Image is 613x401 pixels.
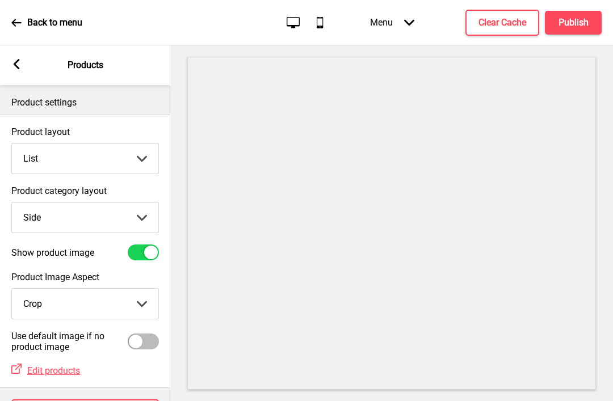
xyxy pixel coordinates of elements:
[559,16,589,29] h4: Publish
[11,96,159,109] p: Product settings
[11,7,82,38] a: Back to menu
[27,365,80,376] span: Edit products
[11,126,159,137] label: Product layout
[11,331,128,352] label: Use default image if no product image
[22,365,80,376] a: Edit products
[11,247,94,258] label: Show product image
[27,16,82,29] p: Back to menu
[68,59,103,71] p: Products
[11,185,159,196] label: Product category layout
[359,6,426,39] div: Menu
[465,10,539,36] button: Clear Cache
[545,11,602,35] button: Publish
[11,272,159,282] label: Product Image Aspect
[478,16,526,29] h4: Clear Cache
